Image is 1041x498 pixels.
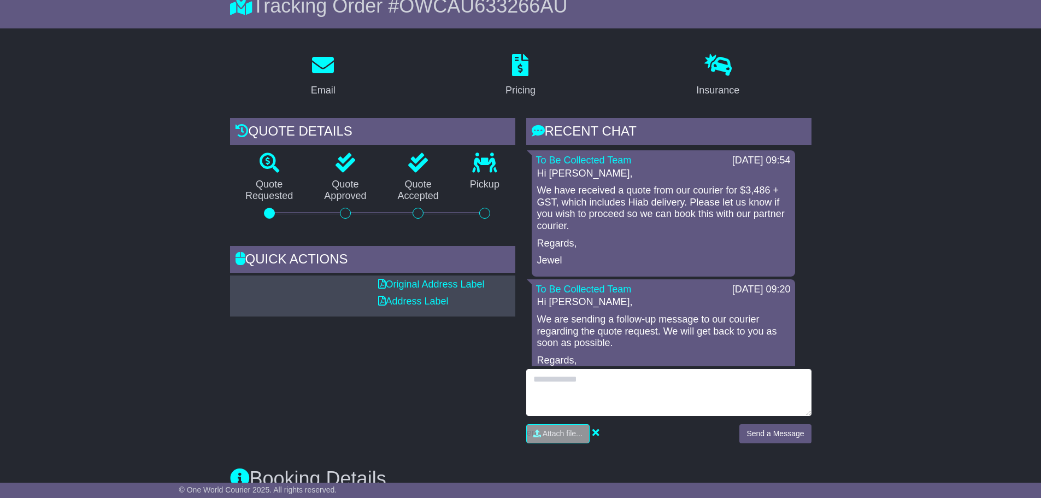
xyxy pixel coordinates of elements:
[526,118,811,148] div: RECENT CHAT
[536,284,632,295] a: To Be Collected Team
[537,296,790,308] p: Hi [PERSON_NAME],
[304,50,343,102] a: Email
[696,83,739,98] div: Insurance
[179,485,337,494] span: © One World Courier 2025. All rights reserved.
[732,284,791,296] div: [DATE] 09:20
[689,50,746,102] a: Insurance
[382,179,454,202] p: Quote Accepted
[739,424,811,443] button: Send a Message
[732,155,791,167] div: [DATE] 09:54
[537,168,790,180] p: Hi [PERSON_NAME],
[536,155,632,166] a: To Be Collected Team
[378,296,449,307] a: Address Label
[230,118,515,148] div: Quote Details
[309,179,382,202] p: Quote Approved
[230,179,309,202] p: Quote Requested
[537,355,790,378] p: Regards, Jewel
[505,83,536,98] div: Pricing
[311,83,336,98] div: Email
[230,246,515,276] div: Quick Actions
[537,314,790,349] p: We are sending a follow-up message to our courier regarding the quote request. We will get back t...
[230,468,811,490] h3: Booking Details
[537,255,790,267] p: Jewel
[537,238,790,250] p: Regards,
[378,279,485,290] a: Original Address Label
[498,50,543,102] a: Pricing
[537,185,790,232] p: We have received a quote from our courier for $3,486 + GST, which includes Hiab delivery. Please ...
[454,179,515,191] p: Pickup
